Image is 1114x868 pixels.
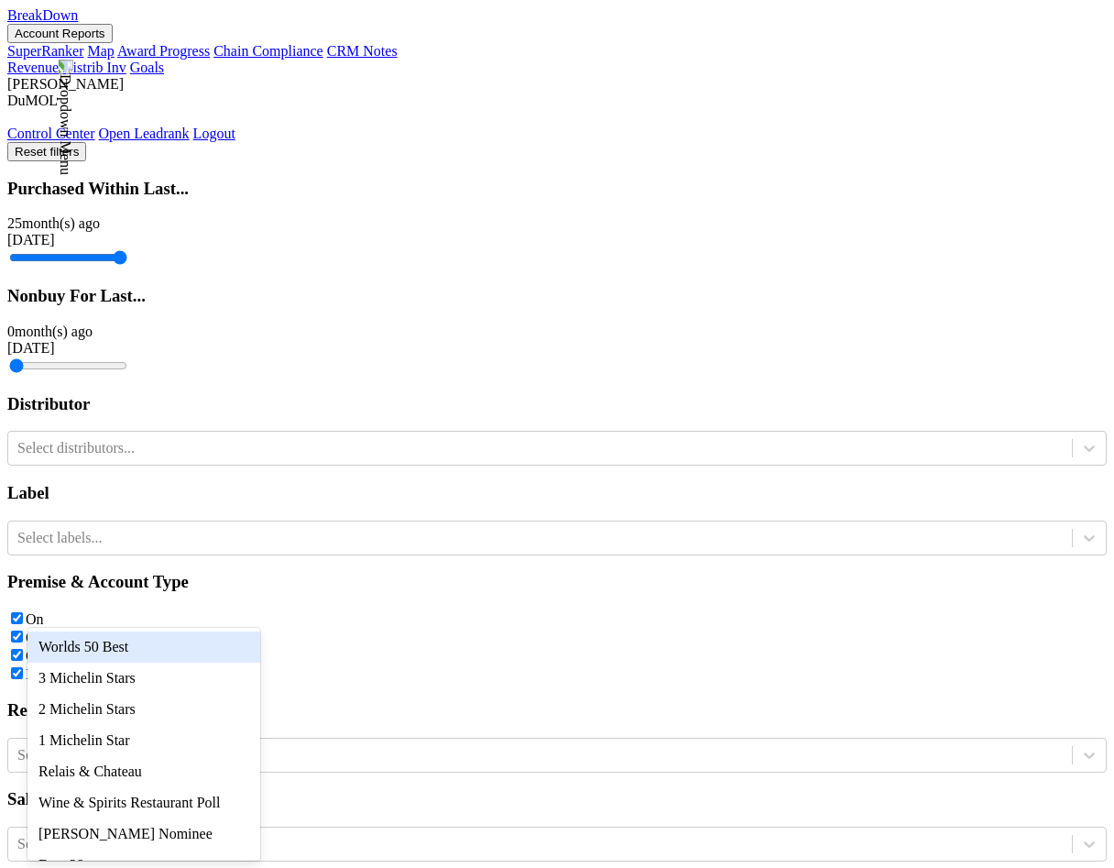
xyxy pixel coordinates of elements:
a: Revenue [7,60,59,75]
div: [DATE] [7,232,1107,248]
a: Control Center [7,126,95,141]
div: Worlds 50 Best [27,632,260,663]
h3: Premise & Account Type [7,572,1107,592]
h3: Distributor [7,394,1107,414]
a: Goals [130,60,164,75]
label: On [26,611,44,627]
a: Map [88,43,115,59]
button: Reset filters [7,142,86,161]
button: Account Reports [7,24,113,43]
div: 1 Michelin Star [27,725,260,756]
a: BreakDown [7,7,78,23]
h3: Nonbuy For Last... [7,286,1107,306]
div: 3 Michelin Stars [27,663,260,694]
a: Chain Compliance [213,43,323,59]
div: [DATE] [7,340,1107,357]
h3: Region [7,700,1107,720]
div: [PERSON_NAME] Nominee [27,819,260,850]
a: SuperRanker [7,43,84,59]
div: 0 month(s) ago [7,324,1107,340]
a: Award Progress [117,43,210,59]
div: Wine & Spirits Restaurant Poll [27,787,260,819]
h3: Label [7,483,1107,503]
h3: Sales Territory [7,789,1107,809]
div: Relais & Chateau [27,756,260,787]
a: Open Leadrank [99,126,190,141]
a: CRM Notes [327,43,398,59]
label: Chain [26,648,60,664]
a: Logout [193,126,235,141]
div: 2 Michelin Stars [27,694,260,725]
h3: Purchased Within Last... [7,179,1107,199]
label: Off [26,630,46,645]
div: [PERSON_NAME] [7,76,1107,93]
img: Dropdown Menu [57,60,73,175]
div: 25 month(s) ago [7,215,1107,232]
div: Dropdown Menu [7,126,1107,142]
span: DuMOL [7,93,58,108]
label: Independent [26,666,98,682]
a: Distrib Inv [62,60,126,75]
div: Account Reports [7,43,1107,60]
